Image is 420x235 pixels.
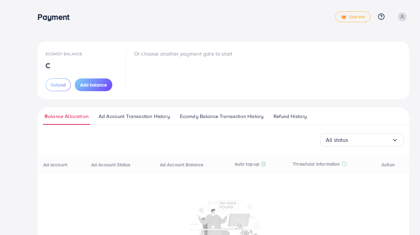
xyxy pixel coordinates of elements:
[80,81,107,88] span: Add balance
[75,78,112,91] button: Add balance
[134,50,232,58] p: Or choose another payment gate to start
[326,135,348,145] span: All status
[38,12,75,22] h3: Payment
[341,15,347,19] img: tick
[180,113,263,120] span: Ecomdy Balance Transaction History
[45,113,88,120] span: Balance Allocation
[335,11,371,22] a: tickUpgrade
[274,113,307,120] span: Refund History
[99,113,170,120] span: Ad Account Transaction History
[348,135,392,145] input: Search for option
[51,81,66,88] span: Refund
[320,133,404,146] div: Search for option
[341,14,365,19] span: Upgrade
[46,78,71,91] button: Refund
[46,51,82,57] span: Ecomdy Balance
